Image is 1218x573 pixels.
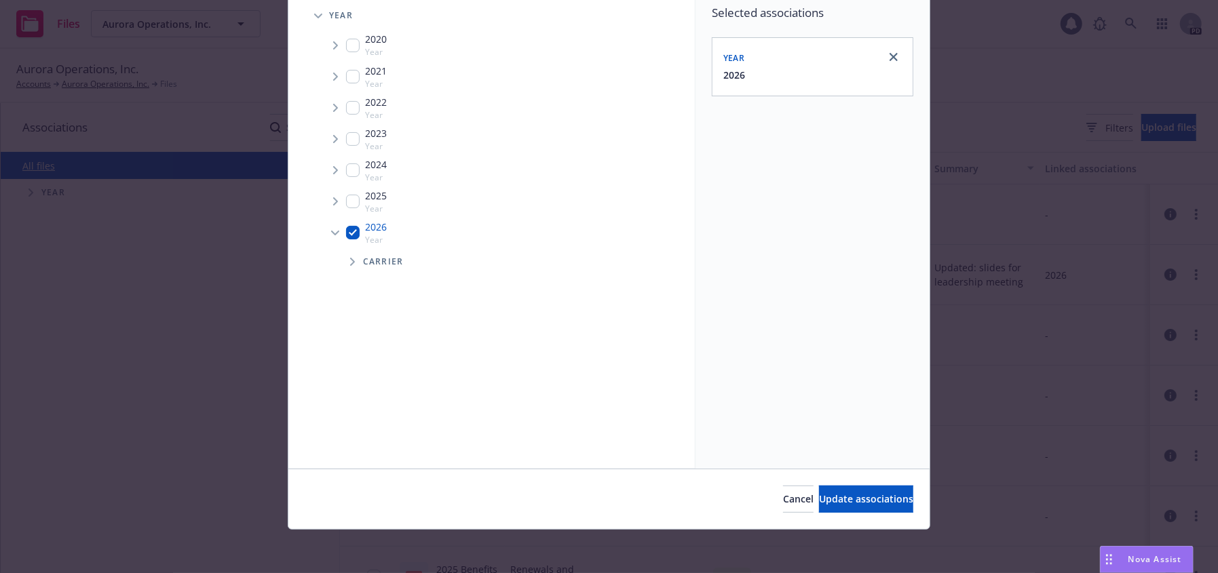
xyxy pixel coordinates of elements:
[365,95,387,109] span: 2022
[365,220,387,234] span: 2026
[712,5,913,21] span: Selected associations
[365,64,387,78] span: 2021
[783,486,814,513] button: Cancel
[723,68,745,82] button: 2026
[1128,553,1182,565] span: Nova Assist
[365,234,387,245] span: Year
[365,109,387,121] span: Year
[365,203,387,214] span: Year
[365,46,387,58] span: Year
[365,78,387,90] span: Year
[1100,546,1194,573] button: Nova Assist
[819,492,913,505] span: Update associations
[365,172,387,183] span: Year
[365,189,387,203] span: 2025
[783,492,814,505] span: Cancel
[886,49,902,65] a: close
[819,486,913,513] button: Update associations
[363,258,403,266] span: Carrier
[1101,547,1118,572] div: Drag to move
[723,52,744,64] span: Year
[365,126,387,140] span: 2023
[365,140,387,152] span: Year
[329,12,353,20] span: Year
[365,157,387,172] span: 2024
[365,32,387,46] span: 2020
[288,2,695,275] div: Tree Example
